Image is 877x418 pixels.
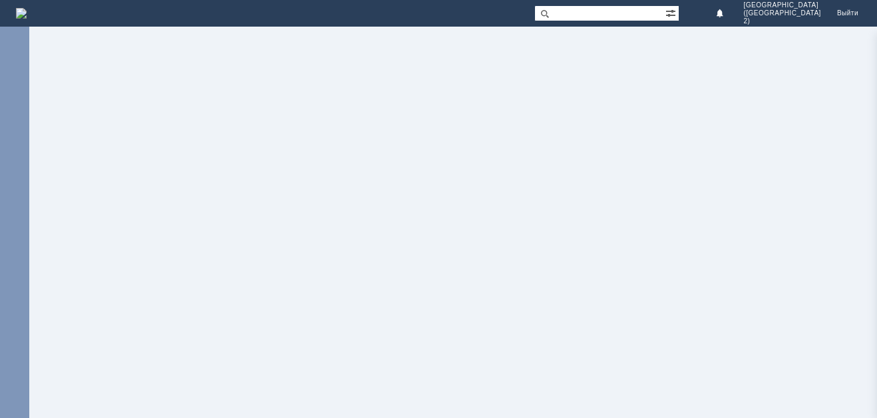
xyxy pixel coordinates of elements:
[665,6,679,19] span: Расширенный поиск
[16,8,27,19] a: Перейти на домашнюю страницу
[16,8,27,19] img: logo
[743,1,820,9] span: [GEOGRAPHIC_DATA]
[743,17,820,25] span: 2)
[743,9,820,17] span: ([GEOGRAPHIC_DATA]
